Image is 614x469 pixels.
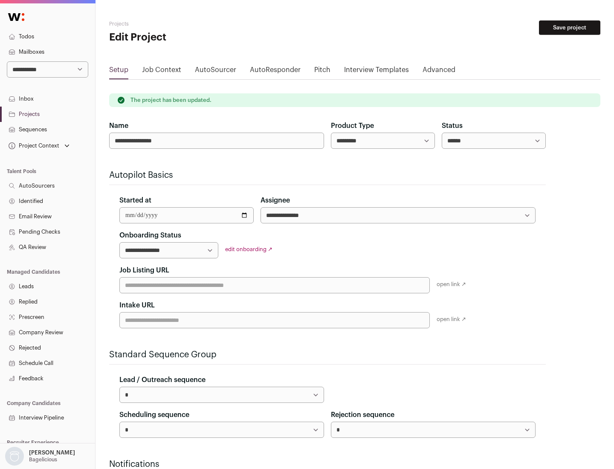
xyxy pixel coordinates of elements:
p: The project has been updated. [130,97,211,104]
a: Pitch [314,65,330,78]
label: Lead / Outreach sequence [119,375,206,385]
h1: Edit Project [109,31,273,44]
a: Interview Templates [344,65,409,78]
label: Started at [119,195,151,206]
img: nopic.png [5,447,24,466]
p: [PERSON_NAME] [29,449,75,456]
a: Setup [109,65,128,78]
label: Status [442,121,463,131]
label: Assignee [261,195,290,206]
label: Onboarding Status [119,230,181,240]
label: Product Type [331,121,374,131]
h2: Standard Sequence Group [109,349,546,361]
label: Scheduling sequence [119,410,189,420]
p: Bagelicious [29,456,57,463]
a: AutoSourcer [195,65,236,78]
label: Rejection sequence [331,410,394,420]
a: AutoResponder [250,65,301,78]
h2: Autopilot Basics [109,169,546,181]
label: Intake URL [119,300,155,310]
img: Wellfound [3,9,29,26]
label: Name [109,121,128,131]
a: Advanced [423,65,455,78]
button: Open dropdown [7,140,71,152]
a: edit onboarding ↗ [225,246,272,252]
a: Job Context [142,65,181,78]
button: Save project [539,20,600,35]
div: Project Context [7,142,59,149]
h2: Projects [109,20,273,27]
button: Open dropdown [3,447,77,466]
label: Job Listing URL [119,265,169,275]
